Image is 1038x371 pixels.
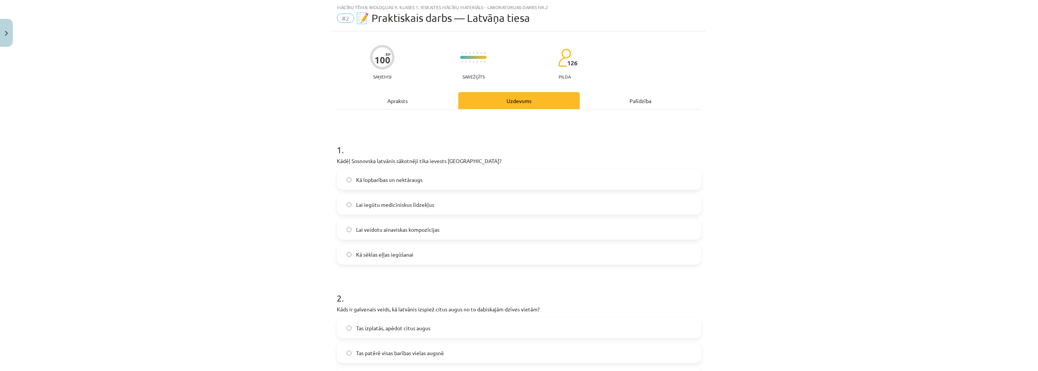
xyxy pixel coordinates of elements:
img: icon-short-line-57e1e144782c952c97e751825c79c345078a6d821885a25fce030b3d8c18986b.svg [484,52,485,54]
div: 100 [375,55,390,65]
div: Palīdzība [580,92,701,109]
span: 📝 Praktiskais darbs — Latvāņa tiesa [356,12,530,24]
p: pilda [559,74,571,79]
img: icon-short-line-57e1e144782c952c97e751825c79c345078a6d821885a25fce030b3d8c18986b.svg [481,52,481,54]
img: icon-short-line-57e1e144782c952c97e751825c79c345078a6d821885a25fce030b3d8c18986b.svg [484,61,485,63]
input: Lai veidotu ainaviskas kompozīcijas [347,227,352,232]
img: icon-short-line-57e1e144782c952c97e751825c79c345078a6d821885a25fce030b3d8c18986b.svg [469,52,470,54]
img: icon-short-line-57e1e144782c952c97e751825c79c345078a6d821885a25fce030b3d8c18986b.svg [473,52,474,54]
span: Tas izplatās, apēdot citus augus [356,324,430,332]
div: Mācību tēma: Bioloģijas 9. klases 1. ieskaites mācību materiāls - laboratorijas darbs nr.2 [337,5,701,10]
span: Tas patērē visas barības vielas augsnē [356,349,444,357]
img: icon-short-line-57e1e144782c952c97e751825c79c345078a6d821885a25fce030b3d8c18986b.svg [481,61,481,63]
h1: 1 . [337,131,701,155]
img: icon-short-line-57e1e144782c952c97e751825c79c345078a6d821885a25fce030b3d8c18986b.svg [465,61,466,63]
input: Kā sēklas eļļas iegūšanai [347,252,352,257]
img: icon-short-line-57e1e144782c952c97e751825c79c345078a6d821885a25fce030b3d8c18986b.svg [465,52,466,54]
img: icon-short-line-57e1e144782c952c97e751825c79c345078a6d821885a25fce030b3d8c18986b.svg [473,61,474,63]
span: XP [385,52,390,56]
input: Lai iegūtu medicīniskus līdzekļus [347,202,352,207]
div: Apraksts [337,92,458,109]
p: Kādēļ Sosnovska latvānis sākotnēji tika ievests [GEOGRAPHIC_DATA]? [337,157,701,165]
p: Kāds ir galvenais veids, kā latvānis izspiež citus augus no to dabiskajām dzīves vietām? [337,305,701,313]
img: icon-short-line-57e1e144782c952c97e751825c79c345078a6d821885a25fce030b3d8c18986b.svg [469,61,470,63]
input: Kā lopbarības un nektāraugs [347,177,352,182]
p: Sarežģīts [462,74,485,79]
input: Tas patērē visas barības vielas augsnē [347,351,352,356]
span: Kā sēklas eļļas iegūšanai [356,251,413,259]
span: #2 [337,14,354,23]
p: Saņemsi [370,74,395,79]
h1: 2 . [337,280,701,303]
span: Lai iegūtu medicīniskus līdzekļus [356,201,434,209]
input: Tas izplatās, apēdot citus augus [347,326,352,331]
span: Lai veidotu ainaviskas kompozīcijas [356,226,439,234]
img: icon-close-lesson-0947bae3869378f0d4975bcd49f059093ad1ed9edebbc8119c70593378902aed.svg [5,31,8,36]
img: students-c634bb4e5e11cddfef0936a35e636f08e4e9abd3cc4e673bd6f9a4125e45ecb1.svg [558,48,571,67]
div: Uzdevums [458,92,580,109]
span: Kā lopbarības un nektāraugs [356,176,422,184]
span: 126 [567,60,577,66]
